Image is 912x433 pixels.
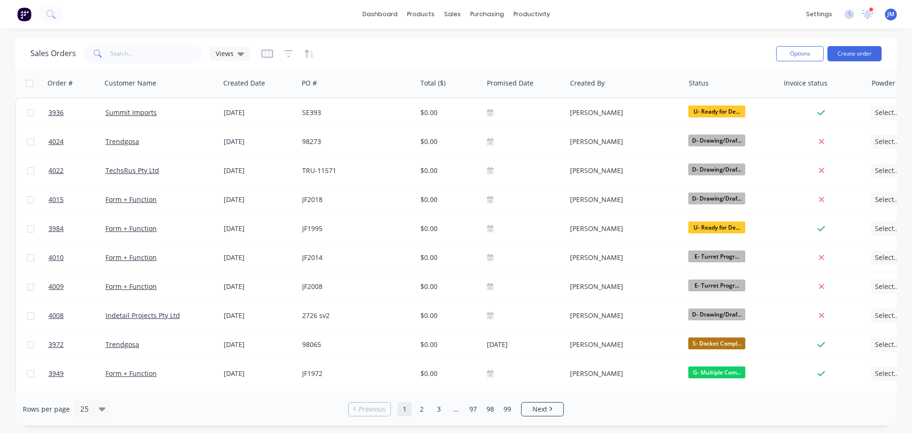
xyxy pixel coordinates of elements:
div: [DATE] [224,340,294,349]
div: purchasing [465,7,509,21]
h1: Sales Orders [30,49,76,58]
div: Customer Name [104,78,156,88]
a: Summit Imports [105,108,157,117]
div: JF2018 [302,195,408,204]
div: Total ($) [420,78,446,88]
span: 4009 [48,282,64,291]
a: 3936 [48,98,105,127]
span: D- Drawing/Draf... [688,164,745,175]
div: JF2014 [302,253,408,262]
span: Next [532,404,547,414]
span: Select... [875,195,900,204]
a: 3949 [48,359,105,388]
div: SE393 [302,108,408,117]
div: $0.00 [420,224,476,233]
div: Promised Date [487,78,533,88]
span: 4024 [48,137,64,146]
div: JF1995 [302,224,408,233]
span: 3936 [48,108,64,117]
a: 4015 [48,185,105,214]
span: 3972 [48,340,64,349]
div: [DATE] [224,369,294,378]
div: [PERSON_NAME] [570,253,675,262]
span: Views [216,48,234,58]
div: PO # [302,78,317,88]
a: dashboard [358,7,402,21]
a: 4008 [48,301,105,330]
span: E- Turret Progr... [688,250,745,262]
span: Select... [875,253,900,262]
span: Select... [875,282,900,291]
div: sales [439,7,465,21]
a: 4009 [48,272,105,301]
span: U- Ready for De... [688,221,745,233]
span: Select... [875,166,900,175]
ul: Pagination [344,402,568,416]
div: $0.00 [420,195,476,204]
span: S- Docket Compl... [688,337,745,349]
div: $0.00 [420,369,476,378]
div: products [402,7,439,21]
div: $0.00 [420,282,476,291]
a: Previous page [349,404,390,414]
a: Form + Function [105,224,157,233]
span: Rows per page [23,404,70,414]
a: Page 2 [415,402,429,416]
a: Page 3 [432,402,446,416]
a: Next page [522,404,563,414]
div: 98273 [302,137,408,146]
div: $0.00 [420,311,476,320]
button: Create order [827,46,882,61]
div: JF2008 [302,282,408,291]
span: D- Drawing/Draf... [688,135,745,146]
span: Select... [875,137,900,146]
a: Form + Function [105,282,157,291]
span: JM [887,10,894,19]
span: 4022 [48,166,64,175]
span: G- Multiple Com... [688,366,745,378]
a: 4022 [48,156,105,185]
a: 4010 [48,243,105,272]
a: Jump forward [449,402,463,416]
div: $0.00 [420,166,476,175]
span: 4015 [48,195,64,204]
div: [DATE] [224,195,294,204]
span: D- Drawing/Draf... [688,192,745,204]
div: [PERSON_NAME] [570,224,675,233]
div: $0.00 [420,108,476,117]
span: E- Turret Progr... [688,279,745,291]
span: Previous [359,404,386,414]
span: Select... [875,311,900,320]
a: 4024 [48,127,105,156]
div: 2726 sv2 [302,311,408,320]
div: Status [689,78,709,88]
div: [PERSON_NAME] [570,108,675,117]
span: 3949 [48,369,64,378]
div: Created Date [223,78,265,88]
span: Select... [875,369,900,378]
div: 98065 [302,340,408,349]
div: Order # [47,78,73,88]
span: Select... [875,224,900,233]
div: [PERSON_NAME] [570,166,675,175]
div: [PERSON_NAME] [570,340,675,349]
div: $0.00 [420,137,476,146]
div: settings [801,7,837,21]
div: $0.00 [420,253,476,262]
div: [DATE] [224,311,294,320]
a: Page 99 [500,402,514,416]
div: TRU-11571 [302,166,408,175]
div: [DATE] [224,137,294,146]
div: Invoice status [784,78,827,88]
input: Search... [110,44,203,63]
a: Form + Function [105,195,157,204]
div: [PERSON_NAME] [570,311,675,320]
button: Options [776,46,824,61]
span: 3984 [48,224,64,233]
div: [DATE] [224,166,294,175]
a: Form + Function [105,369,157,378]
span: D- Drawing/Draf... [688,308,745,320]
span: Select... [875,108,900,117]
a: 3972 [48,330,105,359]
div: Created By [570,78,605,88]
